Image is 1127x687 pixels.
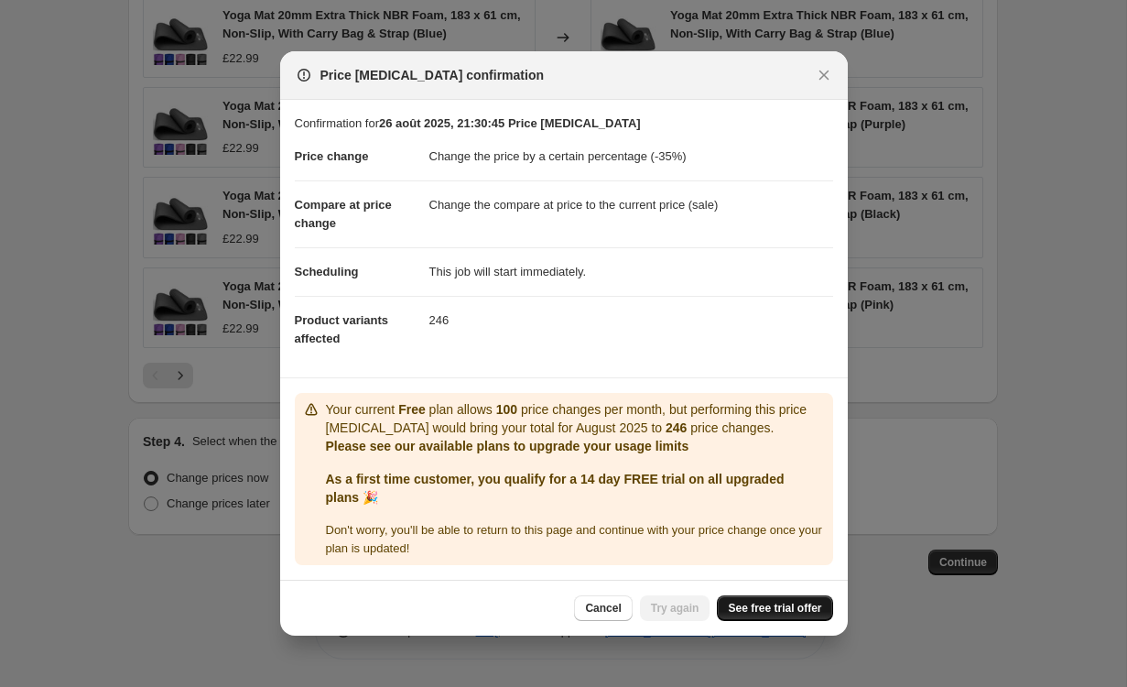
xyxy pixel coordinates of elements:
[429,133,833,180] dd: Change the price by a certain percentage (-35%)
[295,265,359,278] span: Scheduling
[295,198,392,230] span: Compare at price change
[429,180,833,229] dd: Change the compare at price to the current price (sale)
[326,400,826,437] p: Your current plan allows price changes per month, but performing this price [MEDICAL_DATA] would ...
[728,601,821,616] span: See free trial offer
[398,402,426,417] b: Free
[295,149,369,163] span: Price change
[295,313,389,345] span: Product variants affected
[326,437,826,455] p: Please see our available plans to upgrade your usage limits
[326,472,785,505] b: As a first time customer, you qualify for a 14 day FREE trial on all upgraded plans 🎉
[496,402,517,417] b: 100
[811,62,837,88] button: Close
[295,114,833,133] p: Confirmation for
[574,595,632,621] button: Cancel
[717,595,832,621] a: See free trial offer
[429,296,833,344] dd: 246
[326,523,822,555] span: Don ' t worry, you ' ll be able to return to this page and continue with your price change once y...
[320,66,545,84] span: Price [MEDICAL_DATA] confirmation
[666,420,687,435] b: 246
[585,601,621,616] span: Cancel
[379,116,641,130] b: 26 août 2025, 21:30:45 Price [MEDICAL_DATA]
[429,247,833,296] dd: This job will start immediately.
